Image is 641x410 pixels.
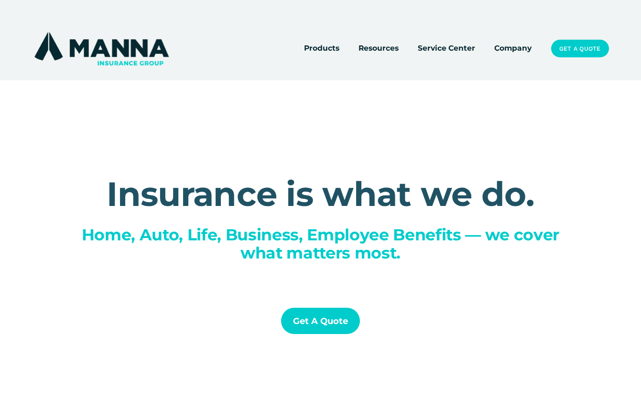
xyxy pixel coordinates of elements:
[281,308,360,334] a: Get a Quote
[418,42,475,55] a: Service Center
[304,42,339,55] a: folder dropdown
[494,42,532,55] a: Company
[359,43,399,54] span: Resources
[107,173,534,215] strong: Insurance is what we do.
[359,42,399,55] a: folder dropdown
[82,225,564,262] span: Home, Auto, Life, Business, Employee Benefits — we cover what matters most.
[551,40,609,57] a: Get a Quote
[304,43,339,54] span: Products
[32,30,171,67] img: Manna Insurance Group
